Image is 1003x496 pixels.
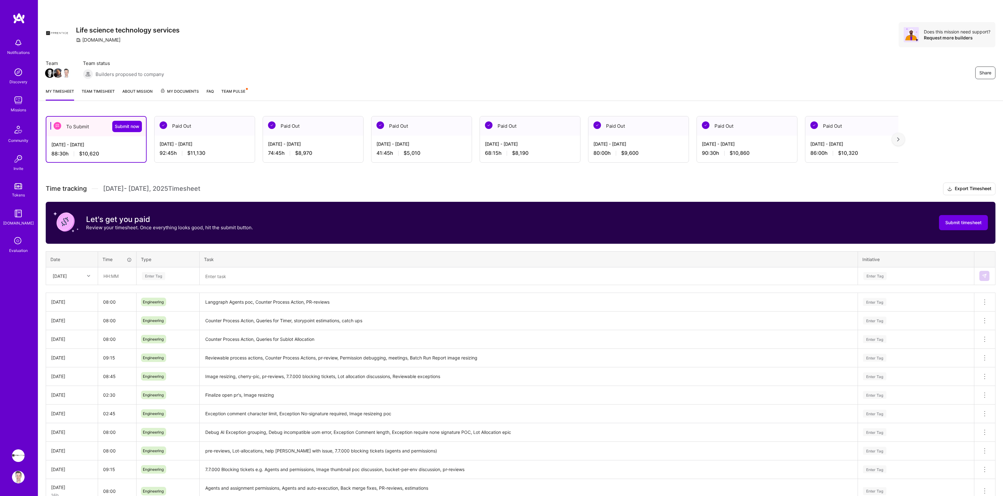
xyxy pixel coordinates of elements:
div: Enter Tag [863,297,886,307]
div: 80:00 h [593,150,684,156]
span: $5,010 [404,150,420,156]
img: Paid Out [160,121,167,129]
div: [DOMAIN_NAME] [3,220,34,226]
img: guide book [12,207,25,220]
span: Builders proposed to company [96,71,164,78]
h3: Let's get you paid [86,215,253,224]
span: Engineering [143,393,164,397]
div: [DATE] [51,336,93,342]
div: 41:45 h [376,150,467,156]
input: HH:MM [98,294,136,310]
i: icon Download [947,186,952,192]
img: Team Member Avatar [61,68,71,78]
div: [DATE] - [DATE] [810,141,901,147]
div: Enter Tag [142,271,165,281]
input: HH:MM [98,331,136,347]
div: Paid Out [805,116,906,136]
div: [DATE] - [DATE] [51,141,141,148]
div: Paid Out [697,116,797,136]
i: icon CompanyGray [76,38,81,43]
div: Initiative [862,256,970,263]
img: tokens [15,183,22,189]
div: Enter Tag [863,371,886,381]
textarea: pre-reviews, Lot-allocations, help [PERSON_NAME] with issue, 7.7.000 blocking tickets (agents and... [200,442,857,460]
div: Enter Tag [863,271,887,281]
div: [DATE] [51,354,93,361]
input: HH:MM [98,349,136,366]
img: Community [11,122,26,137]
img: Submit [982,273,987,278]
span: My Documents [160,88,199,95]
input: HH:MM [98,461,136,478]
div: 74:45 h [268,150,358,156]
button: Submit now [112,121,142,132]
button: Submit timesheet [939,215,988,230]
img: coin [53,209,79,235]
img: Paid Out [268,121,276,129]
div: Enter Tag [863,427,886,437]
img: Avatar [904,27,919,42]
img: User Avatar [12,471,25,483]
div: Tokens [12,192,25,198]
span: $8,970 [295,150,312,156]
textarea: Langgraph Agents poc, Counter Process Action, PR-reviews [200,294,857,311]
div: Invite [14,165,23,172]
div: Request more builders [924,35,990,41]
a: Team timesheet [82,88,115,101]
div: Enter Tag [863,353,886,363]
div: [DATE] [51,447,93,454]
img: right [897,137,900,142]
a: My Documents [160,88,199,101]
span: $10,320 [838,150,858,156]
div: [DATE] [51,466,93,473]
img: Paid Out [485,121,493,129]
div: Evaluation [9,247,28,254]
img: teamwork [12,94,25,107]
span: Submit now [115,123,139,130]
div: [DATE] - [DATE] [160,141,250,147]
i: icon SelectionTeam [12,235,24,247]
span: $9,600 [621,150,639,156]
span: $10,860 [730,150,749,156]
input: HH:MM [98,312,136,329]
input: HH:MM [98,424,136,441]
div: [DATE] [51,429,93,435]
textarea: Finalize open pr's, Image resizing [200,387,857,404]
div: Enter Tag [863,409,886,418]
input: HH:MM [98,442,136,459]
textarea: Counter Process Action, Queries for Sublot Allocation [200,331,857,348]
div: [DOMAIN_NAME] [76,37,120,43]
img: Paid Out [593,121,601,129]
span: Engineering [143,337,164,341]
button: Share [975,67,995,79]
img: discovery [12,66,25,79]
img: Builders proposed to company [83,69,93,79]
img: Apprentice: Life science technology services [12,449,25,462]
img: Paid Out [810,121,818,129]
input: HH:MM [98,268,136,284]
span: Team Pulse [221,89,245,94]
div: Paid Out [588,116,689,136]
a: Team Pulse [221,88,247,101]
a: Team Member Avatar [54,68,62,79]
div: [DATE] [51,317,93,324]
input: HH:MM [98,368,136,385]
div: [DATE] - [DATE] [702,141,792,147]
div: [DATE] [51,299,93,305]
div: [DATE] - [DATE] [485,141,575,147]
i: icon Chevron [87,274,90,277]
img: Team Member Avatar [53,68,63,78]
img: Paid Out [376,121,384,129]
span: Engineering [143,300,164,304]
span: $8,190 [512,150,528,156]
div: [DATE] - [DATE] [268,141,358,147]
div: Missions [11,107,26,113]
div: Enter Tag [863,464,886,474]
img: Invite [12,153,25,165]
span: Team [46,60,70,67]
div: Enter Tag [863,334,886,344]
div: 86:00 h [810,150,901,156]
textarea: 7.7.000 Blocking tickets e.g. Agents and permissions, Image thumbnail poc discussion, bucket-per-... [200,461,857,478]
span: Engineering [143,430,164,435]
span: [DATE] - [DATE] , 2025 Timesheet [103,185,200,193]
